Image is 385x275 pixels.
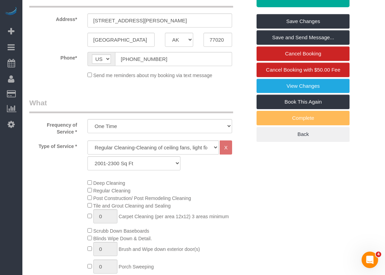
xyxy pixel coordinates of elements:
span: Regular Cleaning [93,188,131,193]
span: Blinds Wipe Down & Detail. [93,236,152,241]
a: Cancel Booking [257,46,350,61]
a: Book This Again [257,95,350,109]
span: Tile and Grout Cleaning and Sealing [93,203,170,209]
iframe: Intercom live chat [362,252,378,268]
label: Frequency of Service * [24,119,82,135]
label: Phone* [24,52,82,61]
label: Address* [24,13,82,23]
a: Save Changes [257,14,350,29]
span: Porch Sweeping [119,264,154,269]
span: Cancel Booking with $50.00 Fee [266,67,340,73]
input: Zip Code* [204,33,232,47]
img: Automaid Logo [4,7,18,17]
span: Carpet Cleaning (per area 12x12) 3 areas minimum [119,214,229,219]
a: View Changes [257,79,350,93]
span: 4 [376,252,381,257]
a: Save and Send Message... [257,30,350,45]
span: Scrubb Down Baseboards [93,228,149,234]
a: Cancel Booking with $50.00 Fee [257,63,350,77]
label: Type of Service * [24,140,82,150]
a: Back [257,127,350,141]
span: Brush and Wipe down exterior door(s) [119,246,200,252]
input: City* [87,33,155,47]
span: Send me reminders about my booking via text message [93,73,212,78]
span: Deep Cleaning [93,180,125,186]
input: Phone* [115,52,232,66]
span: Post Construction/ Post Remodeling Cleaning [93,195,191,201]
legend: What [29,98,233,113]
